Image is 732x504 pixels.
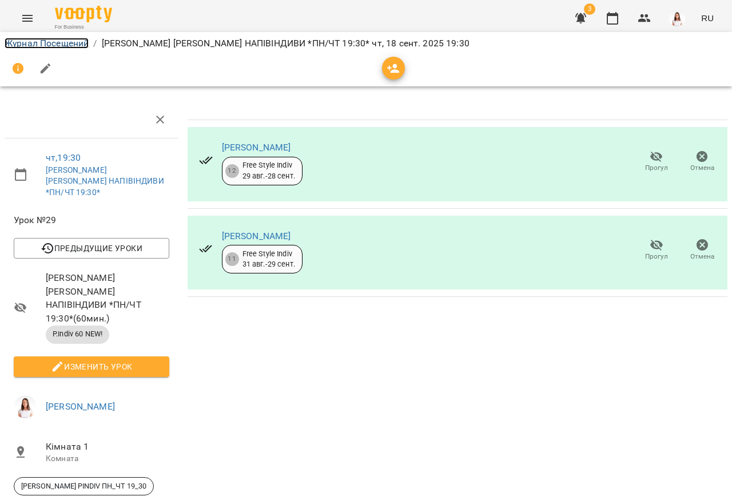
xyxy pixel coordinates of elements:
[701,12,714,24] span: RU
[14,238,169,259] button: Предыдущие уроки
[102,37,470,50] p: [PERSON_NAME] [PERSON_NAME] НАПІВІНДИВИ *ПН/ЧТ 19:30* чт, 18 сент. 2025 19:30
[14,481,153,491] span: [PERSON_NAME] PINDIV ПН_ЧТ 19_30
[93,37,97,50] li: /
[222,142,291,153] a: [PERSON_NAME]
[242,160,295,181] div: Free Style Indiv 29 авг. - 28 сент.
[222,231,291,241] a: [PERSON_NAME]
[46,152,81,163] a: чт , 19:30
[23,360,160,374] span: Изменить урок
[690,163,714,173] span: Отмена
[14,356,169,377] button: Изменить урок
[225,164,239,178] div: 12
[23,241,160,255] span: Предыдущие уроки
[645,252,668,261] span: Прогул
[690,252,714,261] span: Отмена
[46,453,169,465] p: Комната
[679,234,725,266] button: Отмена
[5,37,727,50] nav: breadcrumb
[55,6,112,22] img: Voopty Logo
[669,10,685,26] img: 08a8fea649eb256ac8316bd63965d58e.jpg
[634,146,679,178] button: Прогул
[225,252,239,266] div: 11
[5,38,89,49] a: Журнал Посещений
[46,165,164,197] a: [PERSON_NAME] [PERSON_NAME] НАПІВІНДИВИ *ПН/ЧТ 19:30*
[46,271,169,325] span: [PERSON_NAME] [PERSON_NAME] НАПІВІНДИВИ *ПН/ЧТ 19:30* ( 60 мин. )
[697,7,718,29] button: RU
[14,395,37,418] img: 08a8fea649eb256ac8316bd63965d58e.jpg
[645,163,668,173] span: Прогул
[55,23,112,31] span: For Business
[14,5,41,32] button: Menu
[46,440,169,454] span: Кімната 1
[46,329,109,339] span: P.Indiv 60 NEW!
[634,234,679,266] button: Прогул
[14,213,169,227] span: Урок №29
[679,146,725,178] button: Отмена
[584,3,595,15] span: 3
[46,401,115,412] a: [PERSON_NAME]
[242,249,295,270] div: Free Style Indiv 31 авг. - 29 сент.
[14,477,154,495] div: [PERSON_NAME] PINDIV ПН_ЧТ 19_30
